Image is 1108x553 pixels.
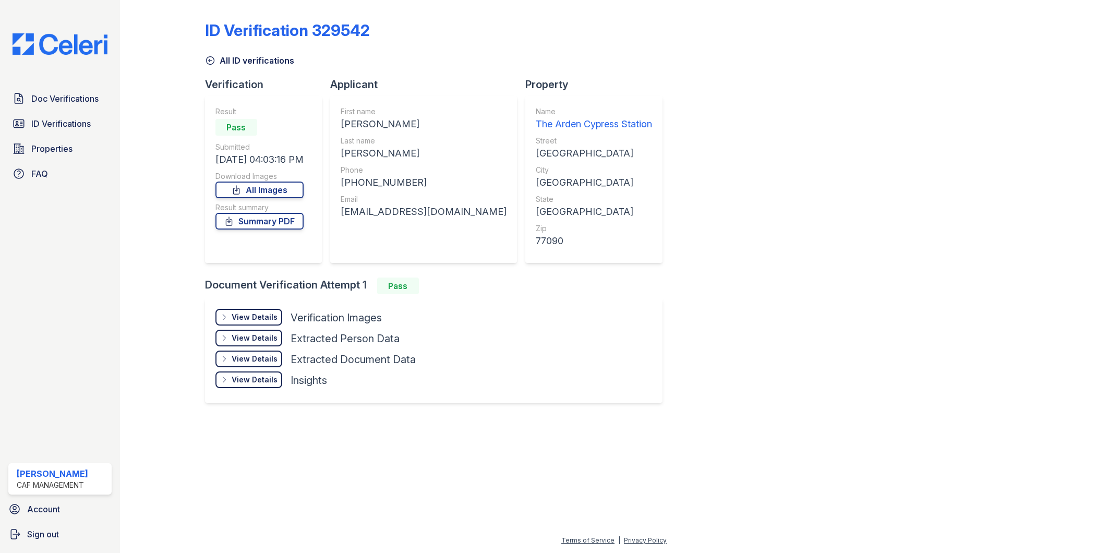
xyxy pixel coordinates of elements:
div: Zip [536,223,652,234]
span: Properties [31,142,73,155]
a: Sign out [4,524,116,545]
div: View Details [232,312,278,322]
div: Phone [341,165,507,175]
div: [EMAIL_ADDRESS][DOMAIN_NAME] [341,205,507,219]
div: [PERSON_NAME] [17,467,88,480]
a: Terms of Service [561,536,615,544]
div: View Details [232,333,278,343]
div: Insights [291,373,327,388]
div: First name [341,106,507,117]
div: [GEOGRAPHIC_DATA] [536,175,652,190]
div: Email [341,194,507,205]
div: Pass [215,119,257,136]
div: Submitted [215,142,304,152]
a: ID Verifications [8,113,112,134]
div: Document Verification Attempt 1 [205,278,671,294]
div: Verification Images [291,310,382,325]
div: Verification [205,77,330,92]
div: Result summary [215,202,304,213]
span: Doc Verifications [31,92,99,105]
div: Extracted Person Data [291,331,400,346]
span: Sign out [27,528,59,540]
div: [PERSON_NAME] [341,117,507,131]
a: All Images [215,182,304,198]
div: The Arden Cypress Station [536,117,652,131]
a: FAQ [8,163,112,184]
a: Account [4,499,116,520]
div: Street [536,136,652,146]
span: ID Verifications [31,117,91,130]
div: Extracted Document Data [291,352,416,367]
div: Property [525,77,671,92]
a: Doc Verifications [8,88,112,109]
div: ID Verification 329542 [205,21,370,40]
a: Name The Arden Cypress Station [536,106,652,131]
span: FAQ [31,167,48,180]
div: View Details [232,354,278,364]
img: CE_Logo_Blue-a8612792a0a2168367f1c8372b55b34899dd931a85d93a1a3d3e32e68fde9ad4.png [4,33,116,55]
a: Summary PDF [215,213,304,230]
div: Applicant [330,77,525,92]
div: Last name [341,136,507,146]
div: CAF Management [17,480,88,490]
div: [GEOGRAPHIC_DATA] [536,205,652,219]
div: [PERSON_NAME] [341,146,507,161]
div: State [536,194,652,205]
div: [PHONE_NUMBER] [341,175,507,190]
div: Name [536,106,652,117]
div: | [618,536,620,544]
div: [GEOGRAPHIC_DATA] [536,146,652,161]
div: Pass [377,278,419,294]
a: Properties [8,138,112,159]
div: View Details [232,375,278,385]
div: 77090 [536,234,652,248]
a: All ID verifications [205,54,294,67]
div: City [536,165,652,175]
div: [DATE] 04:03:16 PM [215,152,304,167]
div: Download Images [215,171,304,182]
a: Privacy Policy [624,536,667,544]
span: Account [27,503,60,515]
div: Result [215,106,304,117]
